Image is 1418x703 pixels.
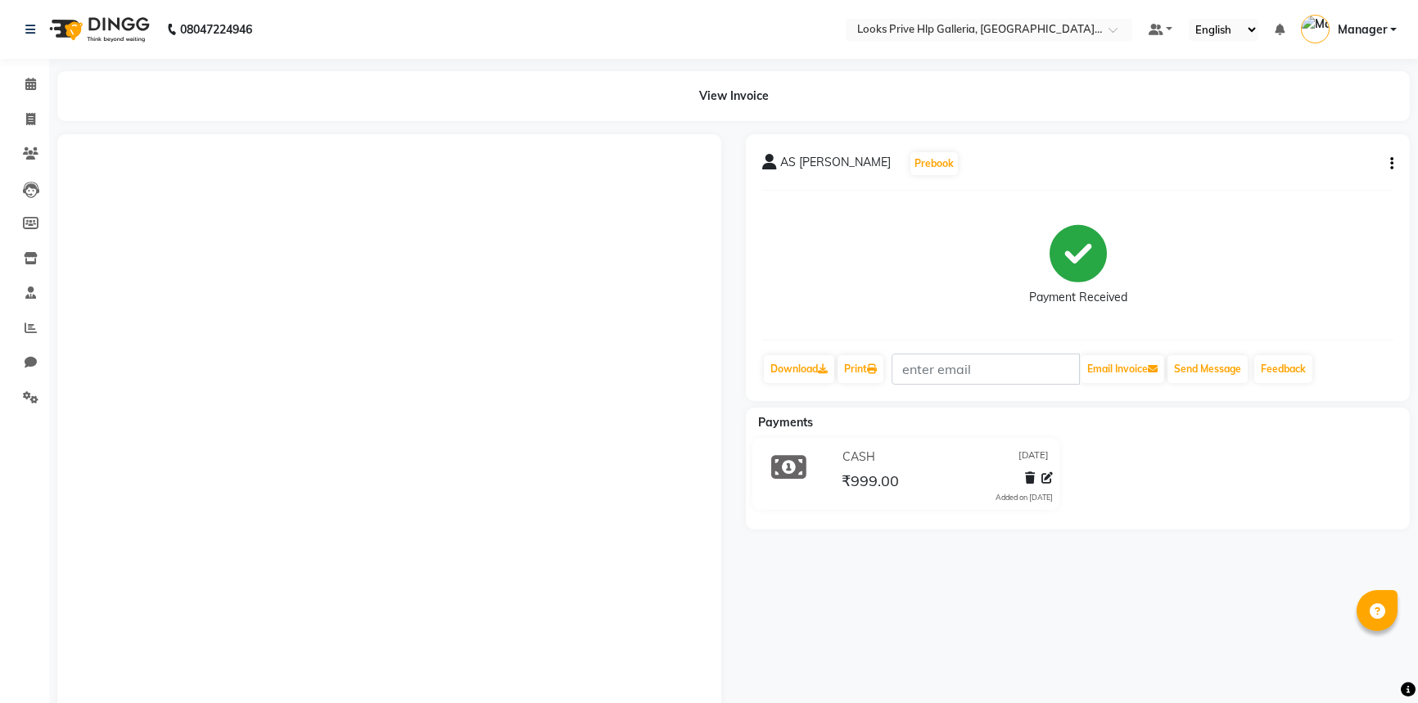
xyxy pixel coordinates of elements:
input: enter email [892,354,1080,385]
img: Manager [1301,15,1330,43]
span: CASH [842,448,875,466]
div: View Invoice [57,71,1410,121]
a: Print [838,355,883,383]
button: Send Message [1167,355,1248,383]
button: Prebook [910,152,958,175]
a: Feedback [1254,355,1312,383]
span: ₹999.00 [842,471,899,494]
iframe: chat widget [1349,638,1402,687]
img: logo [42,7,154,52]
b: 08047224946 [180,7,252,52]
a: Download [764,355,834,383]
span: AS [PERSON_NAME] [780,154,891,177]
div: Added on [DATE] [996,492,1053,503]
span: Payments [758,415,813,430]
span: [DATE] [1018,448,1049,466]
span: Manager [1338,21,1387,38]
button: Email Invoice [1081,355,1164,383]
div: Payment Received [1029,289,1127,306]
